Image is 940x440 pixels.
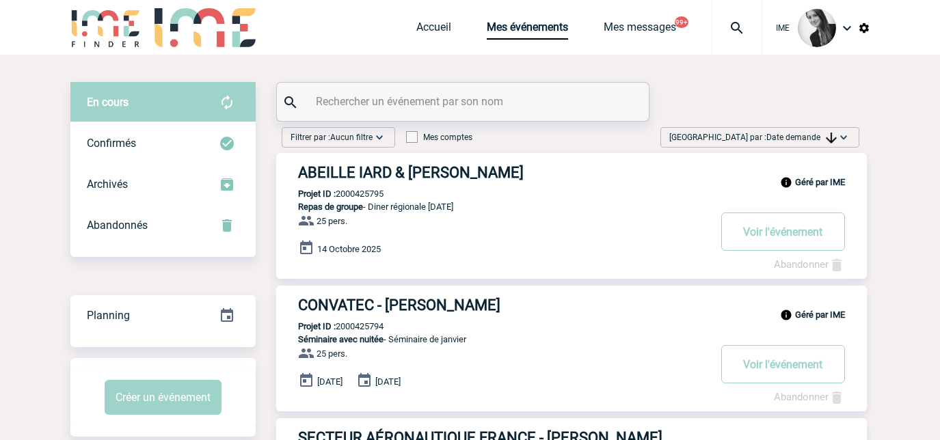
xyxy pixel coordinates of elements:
[795,310,845,320] b: Géré par IME
[70,164,256,205] div: Retrouvez ici tous les événements que vous avez décidé d'archiver
[330,133,373,142] span: Aucun filtre
[604,20,676,40] a: Mes messages
[776,23,790,33] span: IME
[669,130,837,144] span: [GEOGRAPHIC_DATA] par :
[487,20,568,40] a: Mes événements
[406,133,472,142] label: Mes comptes
[87,219,148,232] span: Abandonnés
[416,20,451,40] a: Accueil
[276,202,708,212] p: - Diner régionale [DATE]
[317,216,347,226] span: 25 pers.
[373,130,386,144] img: baseline_expand_more_white_24dp-b.png
[312,92,617,111] input: Rechercher un événement par son nom
[70,295,256,336] div: Retrouvez ici tous vos événements organisés par date et état d'avancement
[276,321,384,331] p: 2000425794
[276,334,708,344] p: - Séminaire de janvier
[798,9,836,47] img: 101050-0.jpg
[298,202,363,212] span: Repas de groupe
[721,345,845,383] button: Voir l'événement
[276,189,384,199] p: 2000425795
[298,189,336,199] b: Projet ID :
[317,348,347,359] span: 25 pers.
[774,258,845,271] a: Abandonner
[87,96,129,109] span: En cours
[70,294,256,335] a: Planning
[87,309,130,322] span: Planning
[87,137,136,150] span: Confirmés
[276,164,867,181] a: ABEILLE IARD & [PERSON_NAME]
[298,321,336,331] b: Projet ID :
[70,8,142,47] img: IME-Finder
[721,212,845,251] button: Voir l'événement
[774,391,845,403] a: Abandonner
[298,164,708,181] h3: ABEILLE IARD & [PERSON_NAME]
[837,130,850,144] img: baseline_expand_more_white_24dp-b.png
[795,177,845,187] b: Géré par IME
[276,297,867,314] a: CONVATEC - [PERSON_NAME]
[105,380,221,415] button: Créer un événement
[298,334,384,344] span: Séminaire avec nuitée
[780,309,792,321] img: info_black_24dp.svg
[298,297,708,314] h3: CONVATEC - [PERSON_NAME]
[317,376,343,387] span: [DATE]
[317,244,381,254] span: 14 Octobre 2025
[780,176,792,189] img: info_black_24dp.svg
[375,376,401,387] span: [DATE]
[70,82,256,123] div: Retrouvez ici tous vos évènements avant confirmation
[766,133,837,142] span: Date demande
[87,178,128,191] span: Archivés
[675,16,688,28] button: 99+
[826,133,837,143] img: arrow_downward.png
[70,205,256,246] div: Retrouvez ici tous vos événements annulés
[291,130,373,144] span: Filtrer par :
